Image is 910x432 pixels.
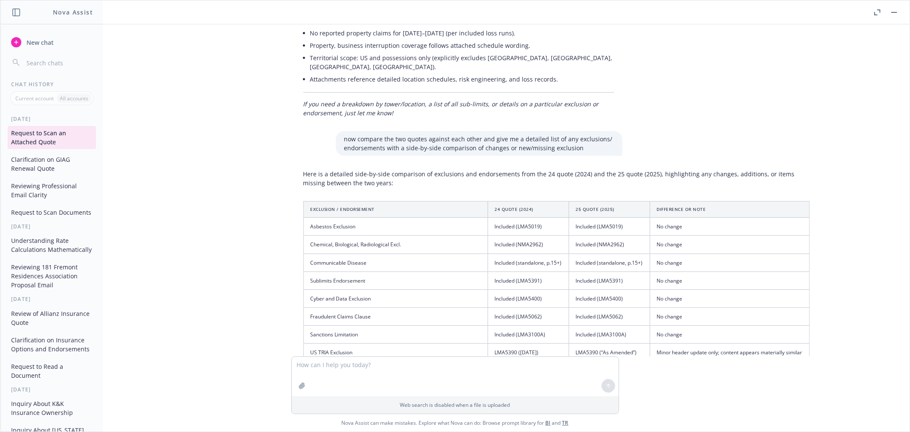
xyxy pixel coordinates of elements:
[650,271,809,289] td: No change
[344,134,614,152] p: now compare the two quotes against each other and give me a detailed list of any exclusions/ endo...
[303,289,488,307] td: Cyber and Data Exclusion
[569,254,650,271] td: Included (standalone, p.15+)
[488,254,569,271] td: Included (standalone, p.15+)
[488,344,569,362] td: LMA5390 ([DATE])
[650,308,809,326] td: No change
[342,414,569,432] span: Nova Assist can make mistakes. Explore what Nova can do: Browse prompt library for and
[488,289,569,307] td: Included (LMA5400)
[650,289,809,307] td: No change
[488,308,569,326] td: Included (LMA5062)
[650,254,809,271] td: No change
[8,333,96,356] button: Clarification on Insurance Options and Endorsements
[25,57,93,69] input: Search chats
[1,81,103,88] div: Chat History
[303,254,488,271] td: Communicable Disease
[60,95,88,102] p: All accounts
[8,35,96,50] button: New chat
[650,344,809,362] td: Minor header update only; content appears materially similar
[569,201,650,218] th: 25 Quote (2025)
[569,308,650,326] td: Included (LMA5062)
[8,179,96,202] button: Reviewing Professional Email Clarity
[650,236,809,254] td: No change
[25,38,54,47] span: New chat
[1,386,103,393] div: [DATE]
[8,152,96,175] button: Clarification on GIAG Renewal Quote
[569,326,650,344] td: Included (LMA3100A)
[8,126,96,149] button: Request to Scan an Attached Quote
[1,295,103,303] div: [DATE]
[8,397,96,420] button: Inquiry About K&K Insurance Ownership
[8,234,96,257] button: Understanding Rate Calculations Mathematically
[303,308,488,326] td: Fraudulent Claims Clause
[8,205,96,219] button: Request to Scan Documents
[546,419,551,426] a: BI
[303,169,810,187] p: Here is a detailed side-by-side comparison of exclusions and endorsements from the 24 quote (2024...
[53,8,93,17] h1: Nova Assist
[1,115,103,123] div: [DATE]
[303,236,488,254] td: Chemical, Biological, Radiological Excl.
[8,359,96,382] button: Request to Read a Document
[303,201,488,218] th: Exclusion / Endorsement
[569,289,650,307] td: Included (LMA5400)
[488,271,569,289] td: Included (LMA5391)
[303,344,488,362] td: US TRIA Exclusion
[303,218,488,236] td: Asbestos Exclusion
[488,218,569,236] td: Included (LMA5019)
[569,218,650,236] td: Included (LMA5019)
[488,236,569,254] td: Included (NMA2962)
[8,306,96,330] button: Review of Allianz Insurance Quote
[310,27,614,39] li: No reported property claims for [DATE]–[DATE] (per included loss runs).
[650,201,809,218] th: Difference or Note
[303,326,488,344] td: Sanctions Limitation
[1,223,103,230] div: [DATE]
[8,260,96,292] button: Reviewing 181 Fremont Residences Association Proposal Email
[303,100,599,117] em: If you need a breakdown by tower/location, a list of all sub-limits, or details on a particular e...
[488,326,569,344] td: Included (LMA3100A)
[488,201,569,218] th: 24 Quote (2024)
[650,218,809,236] td: No change
[297,401,613,409] p: Web search is disabled when a file is uploaded
[303,271,488,289] td: Sublimits Endorsement
[310,73,614,85] li: Attachments reference detailed location schedules, risk engineering, and loss records.
[15,95,54,102] p: Current account
[310,52,614,73] li: Territorial scope: US and possessions only (explicitly excludes [GEOGRAPHIC_DATA], [GEOGRAPHIC_DA...
[569,344,650,362] td: LMA5390 (“As Amended”)
[650,326,809,344] td: No change
[569,271,650,289] td: Included (LMA5391)
[310,39,614,52] li: Property, business interruption coverage follows attached schedule wording.
[569,236,650,254] td: Included (NMA2962)
[562,419,569,426] a: TR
